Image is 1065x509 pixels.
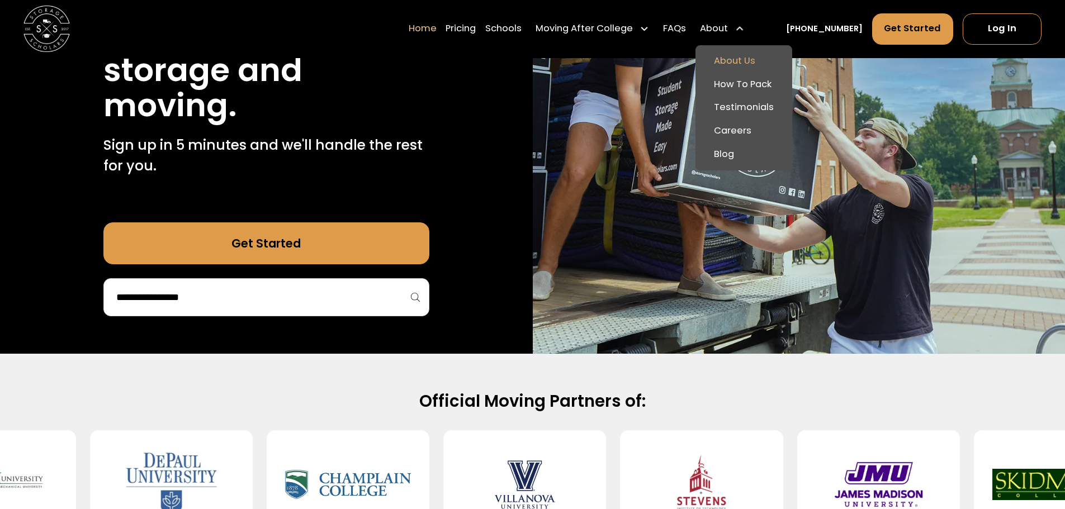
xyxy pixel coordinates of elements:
a: Get Started [872,13,954,45]
h1: Stress free student storage and moving. [103,17,429,123]
a: Pricing [446,13,476,45]
a: Home [409,13,437,45]
div: About [700,22,728,36]
a: [PHONE_NUMBER] [786,23,863,35]
a: Careers [700,120,788,143]
a: Log In [963,13,1042,45]
p: Sign up in 5 minutes and we'll handle the rest for you. [103,135,429,177]
div: About [695,13,749,45]
a: How To Pack [700,73,788,97]
img: Storage Scholars main logo [23,6,70,52]
nav: About [695,45,793,171]
a: Testimonials [700,97,788,120]
div: Moving After College [531,13,654,45]
div: Moving After College [536,22,633,36]
h2: Official Moving Partners of: [160,391,905,412]
a: FAQs [663,13,686,45]
a: Get Started [103,222,429,264]
a: Schools [485,13,522,45]
a: Blog [700,143,788,167]
a: About Us [700,50,788,73]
